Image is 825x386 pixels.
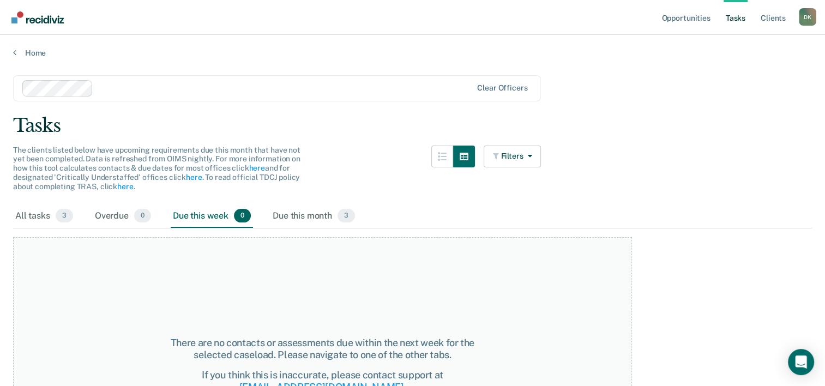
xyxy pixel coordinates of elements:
[338,209,355,223] span: 3
[234,209,251,223] span: 0
[56,209,73,223] span: 3
[13,146,300,191] span: The clients listed below have upcoming requirements due this month that have not yet been complet...
[11,11,64,23] img: Recidiviz
[13,204,75,228] div: All tasks3
[13,48,812,58] a: Home
[13,114,812,137] div: Tasks
[249,164,264,172] a: here
[799,8,816,26] button: Profile dropdown button
[93,204,153,228] div: Overdue0
[134,209,151,223] span: 0
[171,204,253,228] div: Due this week0
[168,337,477,360] div: There are no contacts or assessments due within the next week for the selected caseload. Please n...
[799,8,816,26] div: D K
[270,204,357,228] div: Due this month3
[186,173,202,182] a: here
[484,146,541,167] button: Filters
[477,83,527,93] div: Clear officers
[117,182,133,191] a: here
[788,349,814,375] div: Open Intercom Messenger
